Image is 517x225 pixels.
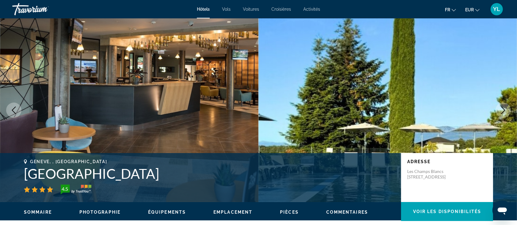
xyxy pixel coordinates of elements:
[243,7,259,12] a: Voitures
[6,103,21,118] button: Previous image
[148,209,186,215] button: Équipements
[59,185,71,193] div: 4.5
[61,185,91,194] img: trustyou-badge-hor.svg
[445,7,450,12] span: fr
[280,209,299,215] button: Pièces
[24,209,52,215] button: Sommaire
[492,201,512,220] iframe: Bouton de lancement de la fenêtre de messagerie
[445,5,456,14] button: Change language
[222,7,231,12] a: Vols
[24,166,395,182] h1: [GEOGRAPHIC_DATA]
[79,209,121,215] button: Photographie
[401,202,493,221] button: Voir les disponibilités
[496,103,511,118] button: Next image
[465,7,474,12] span: EUR
[413,209,481,214] span: Voir les disponibilités
[271,7,291,12] a: Croisières
[12,1,74,17] a: Travorium
[493,6,500,12] span: YL
[326,209,368,215] button: Commentaires
[197,7,210,12] a: Hôtels
[303,7,320,12] a: Activités
[465,5,480,14] button: Change currency
[407,159,487,164] p: Adresse
[30,159,107,164] span: Geneve, , [GEOGRAPHIC_DATA]
[213,209,252,215] button: Emplacement
[407,169,456,180] p: Les Champs Blancs [STREET_ADDRESS]
[489,3,505,16] button: User Menu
